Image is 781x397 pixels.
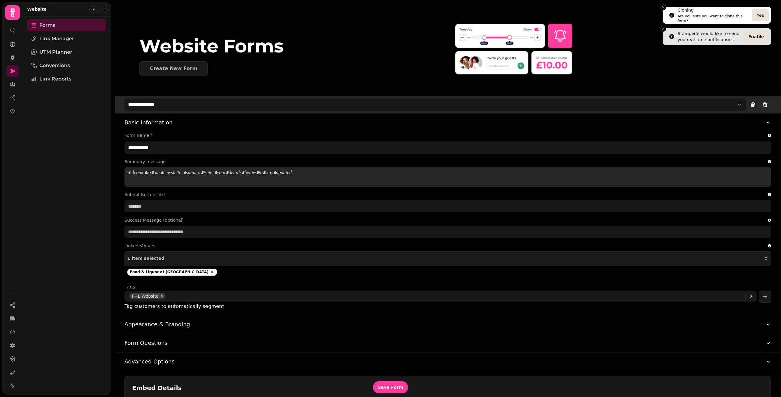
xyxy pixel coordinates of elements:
[678,14,749,23] div: Are you sure you want to clone this form?
[759,98,771,111] button: delete
[124,303,771,310] div: Tag customers to automatically segment
[39,22,55,29] span: Forms
[127,256,164,261] span: 1 item selected
[124,357,175,366] h3: Advanced Options
[747,98,759,111] button: clone
[39,35,74,42] span: Link Manager
[124,217,184,223] label: Success Message (optional)
[743,30,769,43] button: Enable
[27,59,106,72] a: Conversions
[752,9,769,21] button: Yes
[132,384,182,392] h2: Embed Details
[39,75,71,83] span: Link Reports
[124,243,155,249] label: Linked Venues
[124,159,166,165] label: Summary message
[150,66,197,71] div: Create New Form
[124,284,135,290] label: Tags
[124,334,771,352] button: Form Questions
[27,33,106,45] a: Link Manager
[660,4,666,10] button: Close toast
[678,30,741,43] div: Stampede would like to send you real-time notifications
[759,291,771,303] button: add
[139,61,208,76] button: Create New Form
[373,381,408,393] button: Save Form
[27,46,106,58] a: UTM Planner
[124,352,771,371] button: Advanced Options
[124,191,165,198] label: Submit Button Text
[22,17,111,395] nav: Tabs
[678,7,749,13] div: Cloning
[455,22,572,76] img: header
[127,269,217,276] div: Food & Liquor at [GEOGRAPHIC_DATA]
[27,73,106,85] a: Link Reports
[124,315,771,334] button: Appearance & Branding
[124,339,167,347] h3: Form Questions
[660,26,666,32] button: Close toast
[27,19,106,31] a: Forms
[124,118,173,127] h3: Basic Information
[39,48,72,56] span: UTM Planner
[27,6,47,12] h2: Website
[132,293,159,299] p: F+L Website
[124,113,771,132] button: Basic Information
[39,62,70,69] span: Conversions
[139,37,455,55] div: Website Forms
[124,320,190,329] h3: Appearance & Branding
[124,251,771,266] button: 1 item selected
[124,132,149,138] label: Form Name
[378,385,403,389] span: Save Form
